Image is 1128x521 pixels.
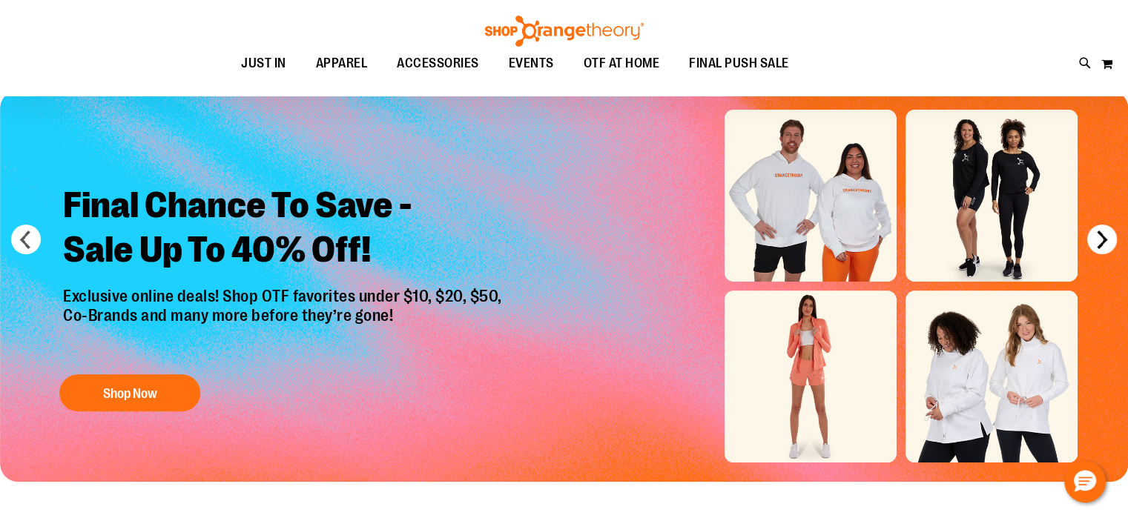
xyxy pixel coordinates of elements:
[241,47,286,80] span: JUST IN
[509,47,554,80] span: EVENTS
[316,47,368,80] span: APPAREL
[1087,225,1117,254] button: next
[674,47,804,81] a: FINAL PUSH SALE
[1064,461,1106,502] button: Hello, have a question? Let’s chat.
[569,47,675,81] a: OTF AT HOME
[397,47,479,80] span: ACCESSORIES
[11,225,41,254] button: prev
[494,47,569,81] a: EVENTS
[689,47,789,80] span: FINAL PUSH SALE
[52,172,517,287] h2: Final Chance To Save - Sale Up To 40% Off!
[584,47,660,80] span: OTF AT HOME
[52,287,517,359] p: Exclusive online deals! Shop OTF favorites under $10, $20, $50, Co-Brands and many more before th...
[226,47,301,81] a: JUST IN
[59,374,200,411] button: Shop Now
[301,47,383,81] a: APPAREL
[382,47,494,81] a: ACCESSORIES
[483,16,646,47] img: Shop Orangetheory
